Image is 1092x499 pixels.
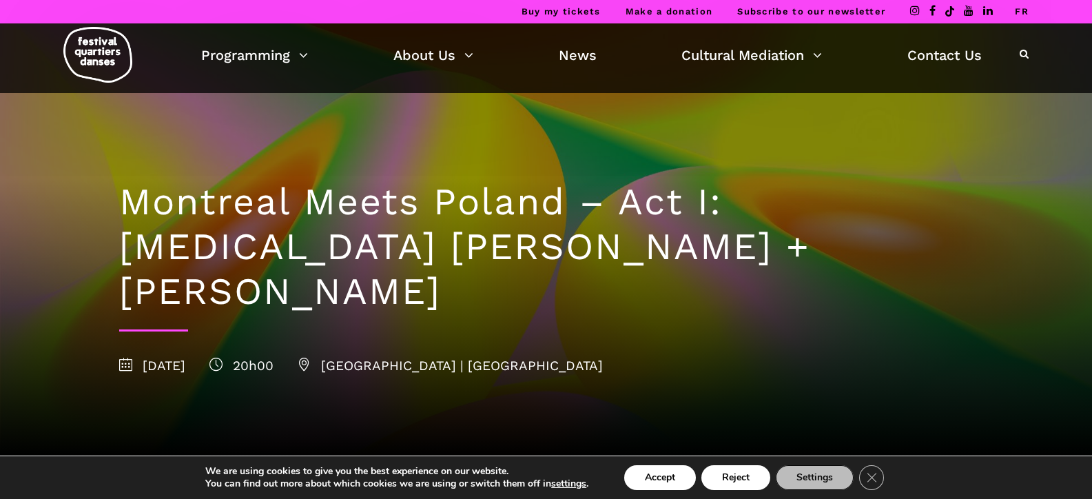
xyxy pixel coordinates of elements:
[859,465,884,490] button: Close GDPR Cookie Banner
[737,6,885,17] a: Subscribe to our newsletter
[624,465,696,490] button: Accept
[201,43,308,67] a: Programming
[393,43,473,67] a: About Us
[209,358,274,374] span: 20h00
[776,465,854,490] button: Settings
[551,478,586,490] button: settings
[522,6,601,17] a: Buy my tickets
[119,358,185,374] span: [DATE]
[626,6,713,17] a: Make a donation
[63,27,132,83] img: logo-fqd-med
[1015,6,1029,17] a: FR
[119,180,973,314] h1: Montreal Meets Poland – Act I: [MEDICAL_DATA] [PERSON_NAME] + [PERSON_NAME]
[205,465,588,478] p: We are using cookies to give you the best experience on our website.
[205,478,588,490] p: You can find out more about which cookies we are using or switch them off in .
[298,358,603,374] span: [GEOGRAPHIC_DATA] | [GEOGRAPHIC_DATA]
[701,465,770,490] button: Reject
[559,43,597,67] a: News
[907,43,982,67] a: Contact Us
[681,43,822,67] a: Cultural Mediation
